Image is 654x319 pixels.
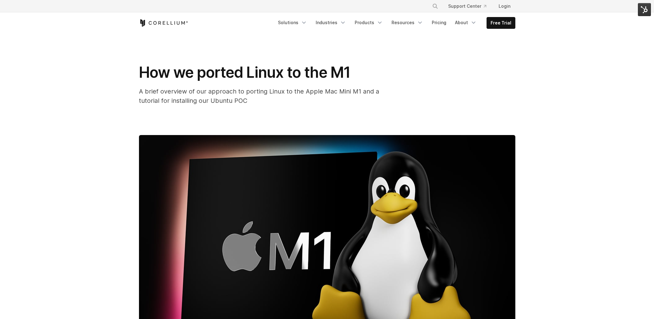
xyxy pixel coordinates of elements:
[428,17,450,28] a: Pricing
[139,19,188,27] a: Corellium Home
[425,1,515,12] div: Navigation Menu
[487,17,515,28] a: Free Trial
[139,63,350,81] span: How we ported Linux to the M1
[351,17,387,28] a: Products
[139,88,379,104] span: A brief overview of our approach to porting Linux to the Apple Mac Mini M1 and a tutorial for ins...
[451,17,480,28] a: About
[274,17,515,29] div: Navigation Menu
[430,1,441,12] button: Search
[388,17,427,28] a: Resources
[443,1,491,12] a: Support Center
[494,1,515,12] a: Login
[638,3,651,16] img: HubSpot Tools Menu Toggle
[274,17,311,28] a: Solutions
[312,17,350,28] a: Industries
